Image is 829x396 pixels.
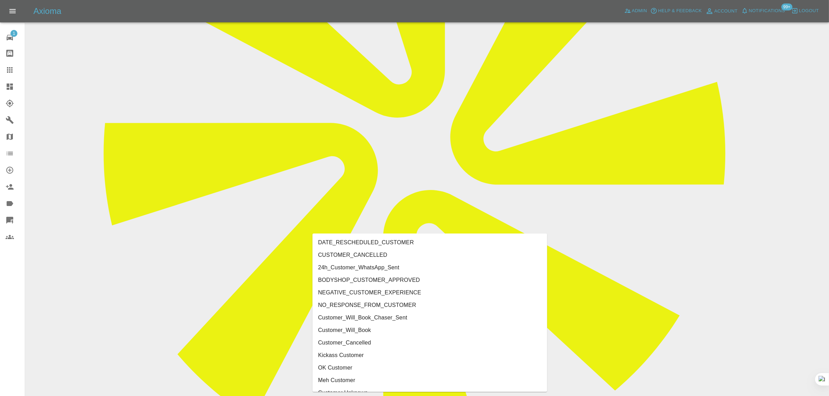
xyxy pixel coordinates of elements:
[313,336,547,349] li: Customer_Cancelled
[313,374,547,387] li: Meh Customer
[313,249,547,261] li: CUSTOMER_CANCELLED
[313,349,547,362] li: Kickass Customer
[313,299,547,311] li: NO_RESPONSE_FROM_CUSTOMER
[313,236,547,249] li: DATE_RESCHEDULED_CUSTOMER
[313,362,547,374] li: OK Customer
[313,311,547,324] li: Customer_Will_Book_Chaser_Sent
[313,261,547,274] li: 24h_Customer_WhatsApp_Sent
[313,286,547,299] li: NEGATIVE_CUSTOMER_EXPERIENCE
[313,324,547,336] li: Customer_Will_Book
[313,274,547,286] li: BODYSHOP_CUSTOMER_APPROVED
